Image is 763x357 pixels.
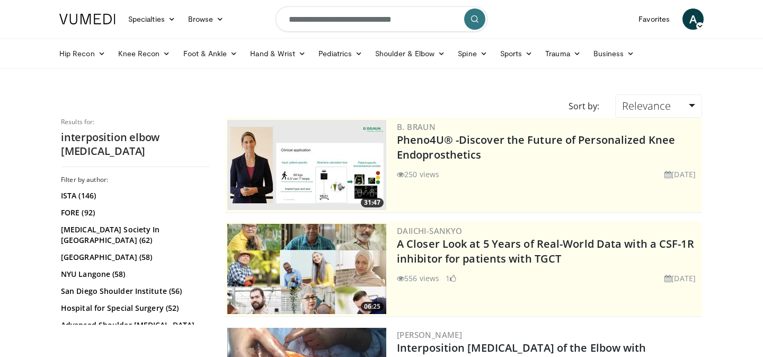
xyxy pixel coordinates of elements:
[112,43,177,64] a: Knee Recon
[397,329,462,340] a: [PERSON_NAME]
[53,43,112,64] a: Hip Recon
[61,269,207,280] a: NYU Langone (58)
[494,43,539,64] a: Sports
[664,169,696,180] li: [DATE]
[61,320,207,341] a: Advanced Shoulder [MEDICAL_DATA] (46)
[177,43,244,64] a: Foot & Ankle
[227,120,386,210] a: 31:47
[615,94,702,118] a: Relevance
[361,198,384,207] span: 31:47
[61,303,207,314] a: Hospital for Special Surgery (52)
[539,43,587,64] a: Trauma
[61,252,207,263] a: [GEOGRAPHIC_DATA] (58)
[61,176,209,184] h3: Filter by author:
[397,121,436,132] a: B. Braun
[587,43,641,64] a: Business
[122,8,182,30] a: Specialties
[561,94,607,118] div: Sort by:
[369,43,451,64] a: Shoulder & Elbow
[227,224,386,314] a: 06:25
[61,207,207,218] a: FORE (92)
[664,273,696,284] li: [DATE]
[61,190,207,201] a: ISTA (146)
[361,302,384,311] span: 06:25
[397,133,675,162] a: Pheno4U® -Discover the Future of Personalized Knee Endoprosthetics
[244,43,312,64] a: Hand & Wrist
[61,224,207,246] a: [MEDICAL_DATA] Society In [GEOGRAPHIC_DATA] (62)
[59,14,116,24] img: VuMedi Logo
[61,118,209,126] p: Results for:
[227,224,386,314] img: 93c22cae-14d1-47f0-9e4a-a244e824b022.png.300x170_q85_crop-smart_upscale.jpg
[61,130,209,158] h2: interposition elbow [MEDICAL_DATA]
[397,225,463,236] a: Daiichi-Sankyo
[622,99,671,113] span: Relevance
[61,286,207,297] a: San Diego Shoulder Institute (56)
[397,273,439,284] li: 556 views
[446,273,456,284] li: 1
[182,8,230,30] a: Browse
[276,6,487,32] input: Search topics, interventions
[227,120,386,210] img: 2c749dd2-eaed-4ec0-9464-a41d4cc96b76.300x170_q85_crop-smart_upscale.jpg
[397,169,439,180] li: 250 views
[312,43,369,64] a: Pediatrics
[451,43,493,64] a: Spine
[632,8,676,30] a: Favorites
[682,8,704,30] a: A
[397,237,694,266] a: A Closer Look at 5 Years of Real-World Data with a CSF-1R inhibitor for patients with TGCT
